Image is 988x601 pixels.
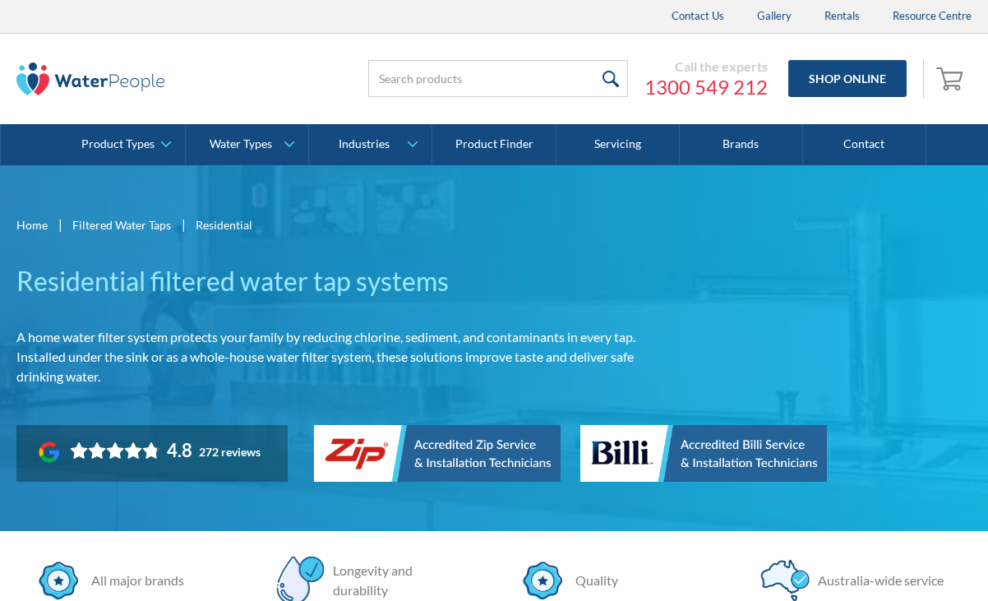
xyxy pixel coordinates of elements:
[788,60,907,97] a: Shop Online
[199,446,261,459] div: 272 reviews
[179,215,187,234] div: |
[167,439,192,462] div: 4.8
[186,124,308,165] a: Water Types
[810,571,944,590] div: Australia-wide service
[325,561,470,600] div: Longevity and durability
[16,216,48,233] a: Home
[644,75,768,99] a: 1300 549 212
[803,124,926,165] a: Contact
[932,59,972,99] a: Open cart
[196,216,252,233] div: Residential
[644,58,768,75] div: Call the experts
[680,124,803,165] a: Brands
[309,124,432,165] a: Industries
[556,124,680,165] a: Servicing
[339,137,390,151] div: Industries
[81,137,155,151] div: Product Types
[16,62,164,95] img: The Water People
[70,439,192,462] div: Rating: 4.8 out of 5
[432,124,556,165] a: Product Finder
[56,215,64,234] div: |
[16,261,648,301] h1: Residential filtered water tap systems
[210,137,272,151] div: Water Types
[567,571,618,590] div: Quality
[936,65,967,91] img: shopping cart
[16,327,648,386] p: A home water filter system protects your family by reducing chlorine, sediment, and contaminants ...
[72,216,171,233] a: Filtered Water Taps
[62,124,185,165] a: Product Types
[368,60,628,97] input: Search products
[83,571,184,590] div: All major brands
